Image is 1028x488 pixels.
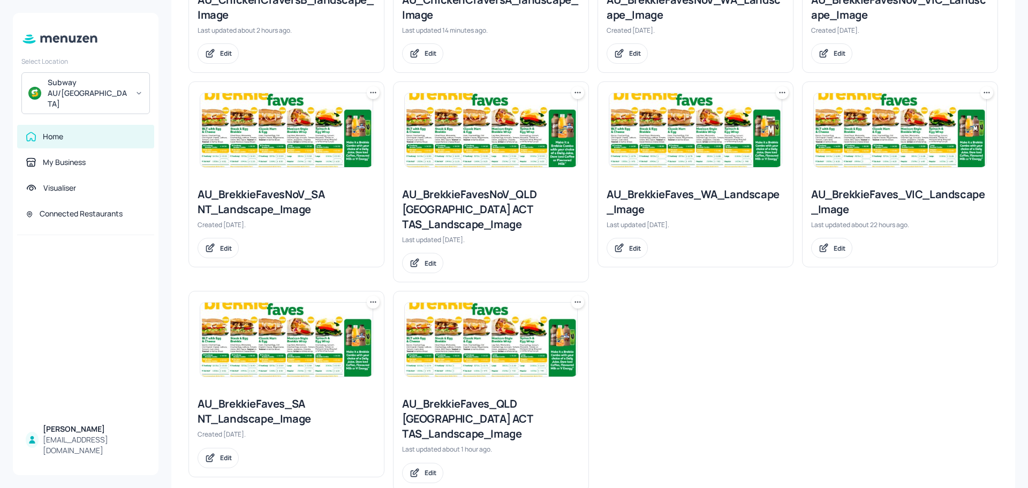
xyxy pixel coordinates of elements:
[607,26,784,35] div: Created [DATE].
[198,220,375,229] div: Created [DATE].
[198,26,375,35] div: Last updated about 2 hours ago.
[40,208,123,219] div: Connected Restaurants
[629,49,641,58] div: Edit
[405,303,577,377] img: 2025-08-12-175497232238524sg4hd5j15.jpeg
[43,131,63,142] div: Home
[198,396,375,426] div: AU_BrekkieFaves_SA NT_Landscape_Image
[629,244,641,253] div: Edit
[220,453,232,462] div: Edit
[28,87,41,100] img: avatar
[198,430,375,439] div: Created [DATE].
[402,235,580,244] div: Last updated [DATE].
[198,187,375,217] div: AU_BrekkieFavesNoV_SA NT_Landscape_Image
[200,93,373,167] img: 2025-07-18-17528005532033w847s6b1p2.jpeg
[811,26,989,35] div: Created [DATE].
[834,49,845,58] div: Edit
[402,445,580,454] div: Last updated about 1 hour ago.
[425,49,436,58] div: Edit
[425,259,436,268] div: Edit
[425,468,436,477] div: Edit
[811,220,989,229] div: Last updated about 22 hours ago.
[43,157,86,168] div: My Business
[405,93,577,167] img: 2025-08-04-1754268079299eb1ov022m9k.jpeg
[43,183,76,193] div: Visualiser
[220,49,232,58] div: Edit
[43,434,146,456] div: [EMAIL_ADDRESS][DOMAIN_NAME]
[607,220,784,229] div: Last updated [DATE].
[43,424,146,434] div: [PERSON_NAME]
[48,77,128,109] div: Subway AU/[GEOGRAPHIC_DATA]
[834,244,845,253] div: Edit
[402,396,580,441] div: AU_BrekkieFaves_QLD [GEOGRAPHIC_DATA] ACT TAS_Landscape_Image
[814,93,986,167] img: 2025-08-11-1754897505245a275f4g8dqg.jpeg
[200,303,373,377] img: 2025-07-18-17528005532033w847s6b1p2.jpeg
[609,93,782,167] img: 2025-08-11-1754888506659nh6d3186dqf.jpeg
[21,57,150,66] div: Select Location
[607,187,784,217] div: AU_BrekkieFaves_WA_Landscape_Image
[220,244,232,253] div: Edit
[402,187,580,232] div: AU_BrekkieFavesNoV_QLD [GEOGRAPHIC_DATA] ACT TAS_Landscape_Image
[811,187,989,217] div: AU_BrekkieFaves_VIC_Landscape_Image
[402,26,580,35] div: Last updated 14 minutes ago.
